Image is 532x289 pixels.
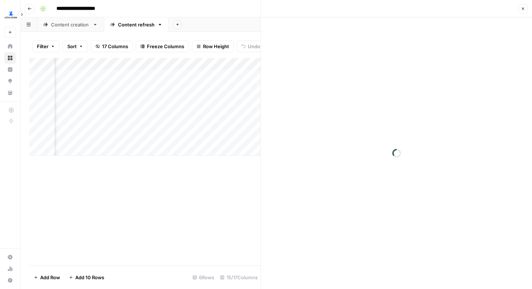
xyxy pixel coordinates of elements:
button: Undo [237,41,265,52]
span: Freeze Columns [147,43,184,50]
span: 17 Columns [102,43,128,50]
button: Freeze Columns [136,41,189,52]
span: Add Row [40,274,60,281]
button: Add Row [29,272,64,283]
button: Add 10 Rows [64,272,109,283]
button: Sort [63,41,88,52]
div: 15/17 Columns [217,272,261,283]
span: Filter [37,43,48,50]
a: Opportunities [4,75,16,87]
button: Filter [32,41,60,52]
button: Row Height [192,41,234,52]
a: Usage [4,263,16,275]
span: Sort [67,43,77,50]
a: Settings [4,251,16,263]
button: Help + Support [4,275,16,286]
div: 6 Rows [190,272,217,283]
a: Browse [4,52,16,64]
a: Home [4,41,16,52]
div: Content refresh [118,21,155,28]
img: LegalZoom Logo [4,8,17,21]
span: Undo [248,43,260,50]
span: Add 10 Rows [75,274,104,281]
button: 17 Columns [91,41,133,52]
a: Content creation [37,17,104,32]
a: Insights [4,64,16,75]
a: Your Data [4,87,16,99]
button: Workspace: LegalZoom [4,6,16,24]
span: Row Height [203,43,229,50]
a: Content refresh [104,17,169,32]
div: Content creation [51,21,90,28]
